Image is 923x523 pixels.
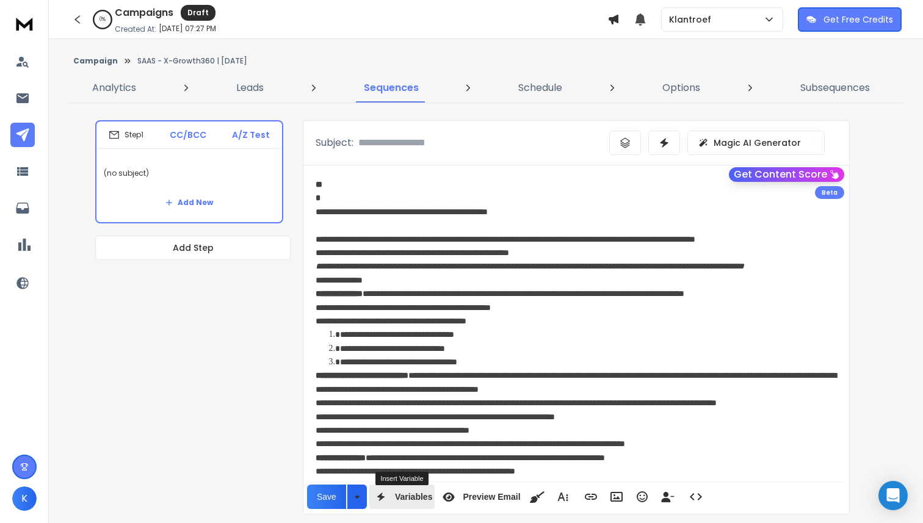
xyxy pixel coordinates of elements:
[656,485,679,509] button: Insert Unsubscribe Link
[92,81,136,95] p: Analytics
[518,81,562,95] p: Schedule
[137,56,247,66] p: SAAS - X-Growth360 | [DATE]
[316,135,353,150] p: Subject:
[687,131,825,155] button: Magic AI Generator
[159,24,216,34] p: [DATE] 07:27 PM
[100,16,106,23] p: 0 %
[823,13,893,26] p: Get Free Credits
[229,73,271,103] a: Leads
[156,190,223,215] button: Add New
[307,485,346,509] button: Save
[579,485,603,509] button: Insert Link (⌘K)
[793,73,877,103] a: Subsequences
[12,12,37,35] img: logo
[526,485,549,509] button: Clean HTML
[12,486,37,511] button: K
[437,485,523,509] button: Preview Email
[85,73,143,103] a: Analytics
[684,485,708,509] button: Code View
[605,485,628,509] button: Insert Image (⌘P)
[104,156,275,190] p: (no subject)
[729,167,844,182] button: Get Content Score
[800,81,870,95] p: Subsequences
[460,492,523,502] span: Preview Email
[551,485,574,509] button: More Text
[375,472,428,485] div: Insert Variable
[109,129,143,140] div: Step 1
[655,73,708,103] a: Options
[662,81,700,95] p: Options
[357,73,426,103] a: Sequences
[815,186,844,199] div: Beta
[364,81,419,95] p: Sequences
[631,485,654,509] button: Emoticons
[95,120,283,223] li: Step1CC/BCCA/Z Test(no subject)Add New
[232,129,270,141] p: A/Z Test
[95,236,291,260] button: Add Step
[669,13,716,26] p: Klantroef
[73,56,118,66] button: Campaign
[511,73,570,103] a: Schedule
[878,481,908,510] div: Open Intercom Messenger
[393,492,435,502] span: Variables
[115,5,173,20] h1: Campaigns
[369,485,435,509] button: Variables
[798,7,902,32] button: Get Free Credits
[181,5,215,21] div: Draft
[236,81,264,95] p: Leads
[170,129,206,141] p: CC/BCC
[714,137,801,149] p: Magic AI Generator
[115,24,156,34] p: Created At:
